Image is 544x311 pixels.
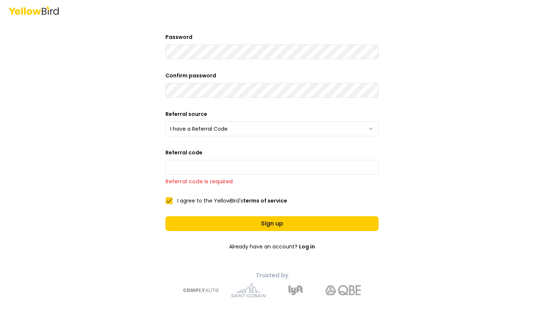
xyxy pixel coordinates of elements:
label: Password [165,33,192,41]
label: Referral code [165,149,202,156]
label: I agree to the YellowBird's [177,198,287,203]
label: Confirm password [165,72,216,79]
a: Log in [299,243,315,250]
p: Referral code is required [165,178,379,185]
label: Referral source [165,110,207,118]
a: terms of service [243,197,287,204]
button: Sign up [165,216,379,231]
p: Trusted by [165,271,379,280]
p: Already have an account? [165,243,379,250]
